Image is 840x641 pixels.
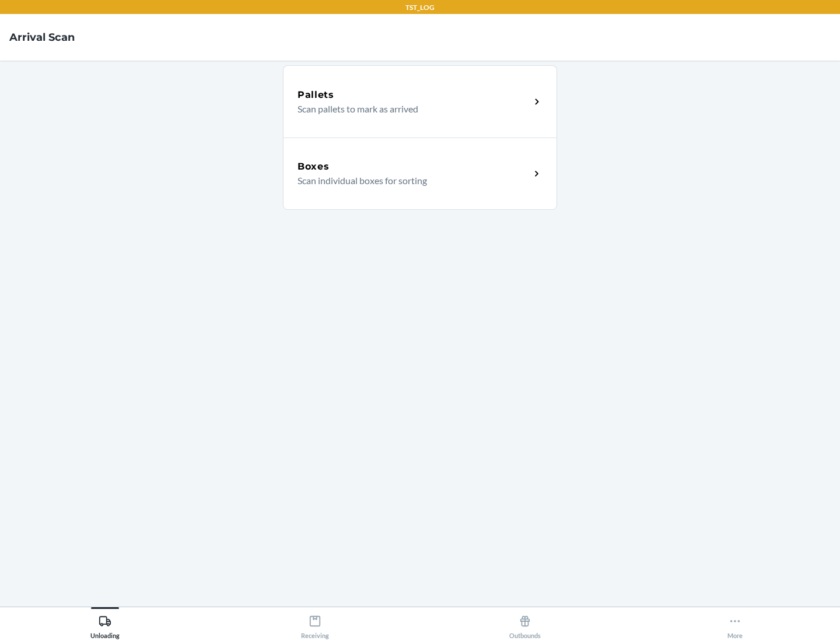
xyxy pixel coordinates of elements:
h4: Arrival Scan [9,30,75,45]
a: BoxesScan individual boxes for sorting [283,138,557,210]
button: Receiving [210,607,420,639]
div: Outbounds [509,610,541,639]
p: Scan pallets to mark as arrived [297,102,521,116]
p: TST_LOG [405,2,435,13]
a: PalletsScan pallets to mark as arrived [283,65,557,138]
h5: Pallets [297,88,334,102]
button: More [630,607,840,639]
h5: Boxes [297,160,330,174]
div: More [727,610,743,639]
div: Unloading [90,610,120,639]
p: Scan individual boxes for sorting [297,174,521,188]
div: Receiving [301,610,329,639]
button: Outbounds [420,607,630,639]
